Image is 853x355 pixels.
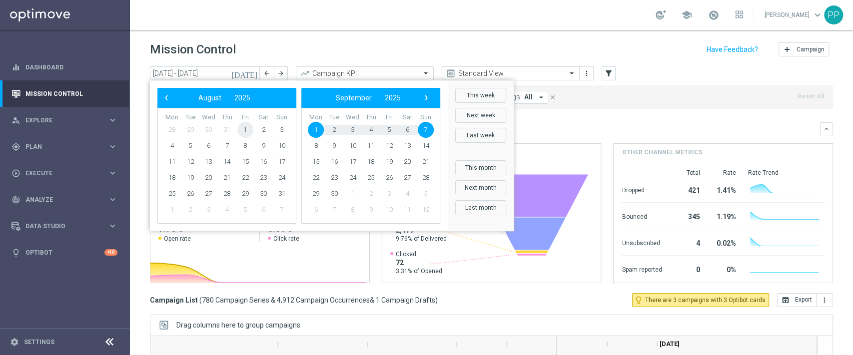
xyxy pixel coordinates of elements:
[344,170,360,186] span: 24
[764,7,824,22] a: [PERSON_NAME]keyboard_arrow_down
[199,296,202,305] span: (
[164,186,180,202] span: 25
[344,154,360,170] span: 17
[378,91,407,104] button: 2025
[326,186,342,202] span: 30
[363,138,379,154] span: 11
[674,261,700,277] div: 0
[343,113,362,122] th: weekday
[219,170,235,186] span: 21
[164,170,180,186] span: 18
[164,138,180,154] span: 4
[777,296,833,304] multiple-options-button: Export to CSV
[308,138,324,154] span: 8
[199,113,218,122] th: weekday
[182,170,198,186] span: 19
[326,202,342,218] span: 7
[237,122,253,138] span: 1
[300,68,310,78] i: trending_up
[783,45,791,53] i: add
[779,42,829,56] button: add Campaign
[11,90,118,98] button: Mission Control
[418,122,434,138] span: 7
[645,296,766,305] span: There are 3 campaigns with 3 Optibot cards
[381,202,397,218] span: 10
[418,186,434,202] span: 5
[11,63,20,72] i: equalizer
[381,138,397,154] span: 12
[344,138,360,154] span: 10
[181,113,200,122] th: weekday
[237,170,253,186] span: 22
[11,142,108,151] div: Plan
[370,296,374,304] span: &
[160,91,173,104] button: ‹
[274,138,290,154] span: 10
[274,122,290,138] span: 3
[363,170,379,186] span: 25
[537,93,546,102] i: arrow_drop_down
[272,113,291,122] th: weekday
[200,138,216,154] span: 6
[176,321,300,329] span: Drag columns here to group campaigns
[182,186,198,202] span: 26
[712,208,736,224] div: 1.19%
[308,202,324,218] span: 6
[228,91,257,104] button: 2025
[25,117,108,123] span: Explore
[329,91,378,104] button: September
[277,70,284,77] i: arrow_forward
[10,338,19,347] i: settings
[11,222,118,230] button: Data Studio keyboard_arrow_right
[363,122,379,138] span: 4
[11,239,117,266] div: Optibot
[549,94,556,101] i: close
[308,154,324,170] span: 15
[219,154,235,170] span: 14
[219,186,235,202] span: 28
[11,63,118,71] button: equalizer Dashboard
[308,170,324,186] span: 22
[230,66,260,81] button: [DATE]
[11,195,20,204] i: track_changes
[200,170,216,186] span: 20
[200,122,216,138] span: 30
[381,186,397,202] span: 3
[712,169,736,177] div: Rate
[707,46,758,53] input: Have Feedback?
[255,170,271,186] span: 23
[812,9,823,20] span: keyboard_arrow_down
[326,138,342,154] span: 9
[385,94,401,102] span: 2025
[336,94,372,102] span: September
[219,202,235,218] span: 4
[681,9,692,20] span: school
[307,113,325,122] th: weekday
[255,154,271,170] span: 16
[25,54,117,80] a: Dashboard
[274,186,290,202] span: 31
[25,170,108,176] span: Execute
[455,108,506,123] button: Next week
[255,122,271,138] span: 2
[344,186,360,202] span: 1
[108,168,117,178] i: keyboard_arrow_right
[11,248,20,257] i: lightbulb
[399,186,415,202] span: 4
[11,54,117,80] div: Dashboard
[325,113,344,122] th: weekday
[219,122,235,138] span: 31
[381,122,397,138] span: 5
[455,180,506,195] button: Next month
[674,208,700,224] div: 345
[712,181,736,197] div: 1.41%
[237,202,253,218] span: 5
[583,69,591,77] i: more_vert
[108,195,117,204] i: keyboard_arrow_right
[418,154,434,170] span: 21
[11,249,118,257] div: lightbulb Optibot +10
[622,181,662,197] div: Dropped
[11,116,20,125] i: person_search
